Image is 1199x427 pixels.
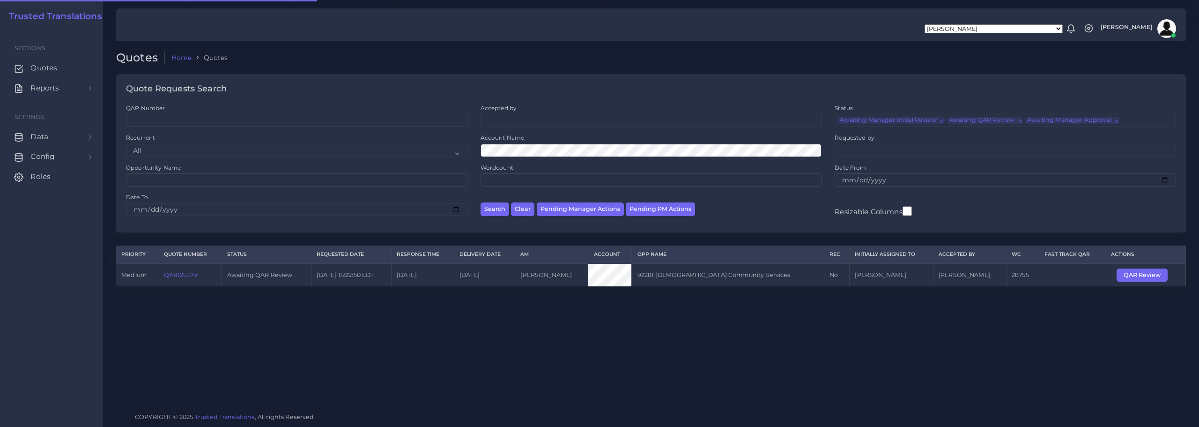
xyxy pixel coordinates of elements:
[311,263,391,286] td: [DATE] 15:22:50 EDT
[588,246,632,263] th: Account
[311,246,391,263] th: Requested Date
[1006,263,1039,286] td: 28755
[158,246,222,263] th: Quote Number
[30,63,57,73] span: Quotes
[164,271,197,278] a: QAR125379
[1039,246,1105,263] th: Fast Track QAR
[7,167,96,187] a: Roles
[121,271,147,278] span: medium
[222,263,311,286] td: Awaiting QAR Review
[15,45,45,52] span: Sections
[824,263,849,286] td: No
[1096,19,1179,38] a: [PERSON_NAME]avatar
[1117,271,1174,278] a: QAR Review
[1006,246,1039,263] th: WC
[511,202,534,216] button: Clear
[126,104,165,112] label: QAR Number
[632,246,824,263] th: Opp Name
[837,117,944,124] li: Awaiting Manager Initial Review
[135,412,314,422] span: COPYRIGHT © 2025
[391,263,454,286] td: [DATE]
[30,132,48,142] span: Data
[7,127,96,147] a: Data
[126,134,155,142] label: Recurrent
[537,202,624,216] button: Pending Manager Actions
[195,413,255,420] a: Trusted Translations
[255,412,314,422] span: , All rights Reserved
[835,104,853,112] label: Status
[7,78,96,98] a: Reports
[835,205,911,217] label: Resizable Columns
[30,172,51,182] span: Roles
[481,164,513,172] label: Wordcount
[126,164,181,172] label: Opportunity Name
[947,117,1023,124] li: Awaiting QAR Review
[30,151,55,162] span: Config
[481,202,509,216] button: Search
[835,134,874,142] label: Requested by
[632,263,824,286] td: 92281 [DEMOGRAPHIC_DATA] Community Services
[171,53,192,62] a: Home
[933,263,1006,286] td: [PERSON_NAME]
[116,246,158,263] th: Priority
[30,83,59,93] span: Reports
[454,246,515,263] th: Delivery Date
[222,246,311,263] th: Status
[7,147,96,166] a: Config
[626,202,695,216] button: Pending PM Actions
[15,113,44,120] span: Settings
[515,263,588,286] td: [PERSON_NAME]
[850,246,933,263] th: Initially Assigned to
[1105,246,1186,263] th: Actions
[1117,269,1168,282] button: QAR Review
[835,164,866,172] label: Date From
[7,58,96,78] a: Quotes
[824,246,849,263] th: REC
[481,104,517,112] label: Accepted by
[1157,19,1176,38] img: avatar
[116,51,165,65] h2: Quotes
[933,246,1006,263] th: Accepted by
[850,263,933,286] td: [PERSON_NAME]
[1025,117,1119,124] li: Awaiting Manager Approval
[2,11,102,22] a: Trusted Translations
[454,263,515,286] td: [DATE]
[903,205,912,217] input: Resizable Columns
[126,193,148,201] label: Date To
[481,134,525,142] label: Account Name
[192,53,228,62] li: Quotes
[391,246,454,263] th: Response Time
[1101,24,1152,30] span: [PERSON_NAME]
[515,246,588,263] th: AM
[126,84,227,94] h4: Quote Requests Search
